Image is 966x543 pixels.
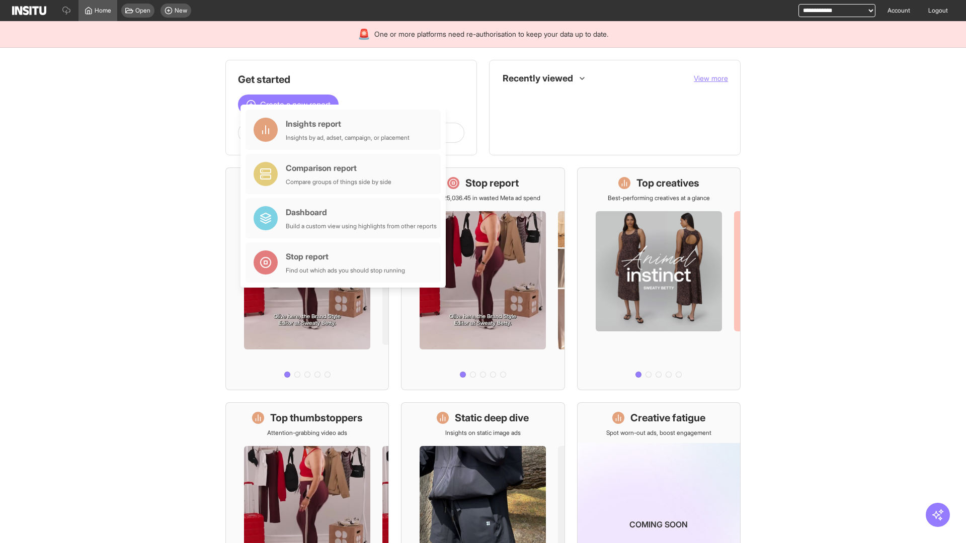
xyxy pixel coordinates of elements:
div: Dashboard [286,206,437,218]
span: Home [95,7,111,15]
span: New [175,7,187,15]
span: Open [135,7,150,15]
h1: Top creatives [636,176,699,190]
h1: Stop report [465,176,519,190]
a: What's live nowSee all active ads instantly [225,167,389,390]
div: Compare groups of things side by side [286,178,391,186]
div: Stop report [286,250,405,262]
p: Save £25,036.45 in wasted Meta ad spend [425,194,540,202]
button: Create a new report [238,95,339,115]
div: 🚨 [358,27,370,41]
div: Comparison report [286,162,391,174]
span: View more [694,74,728,82]
h1: Get started [238,72,464,86]
span: Create a new report [260,99,331,111]
p: Attention-grabbing video ads [267,429,347,437]
div: Insights report [286,118,410,130]
a: Stop reportSave £25,036.45 in wasted Meta ad spend [401,167,565,390]
img: Logo [12,6,46,15]
div: Build a custom view using highlights from other reports [286,222,437,230]
p: Insights on static image ads [445,429,521,437]
button: View more [694,73,728,83]
h1: Top thumbstoppers [270,411,363,425]
div: Find out which ads you should stop running [286,266,405,275]
p: Best-performing creatives at a glance [608,194,710,202]
div: Insights by ad, adset, campaign, or placement [286,134,410,142]
h1: Static deep dive [455,411,529,425]
span: One or more platforms need re-authorisation to keep your data up to date. [374,29,608,39]
a: Top creativesBest-performing creatives at a glance [577,167,741,390]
